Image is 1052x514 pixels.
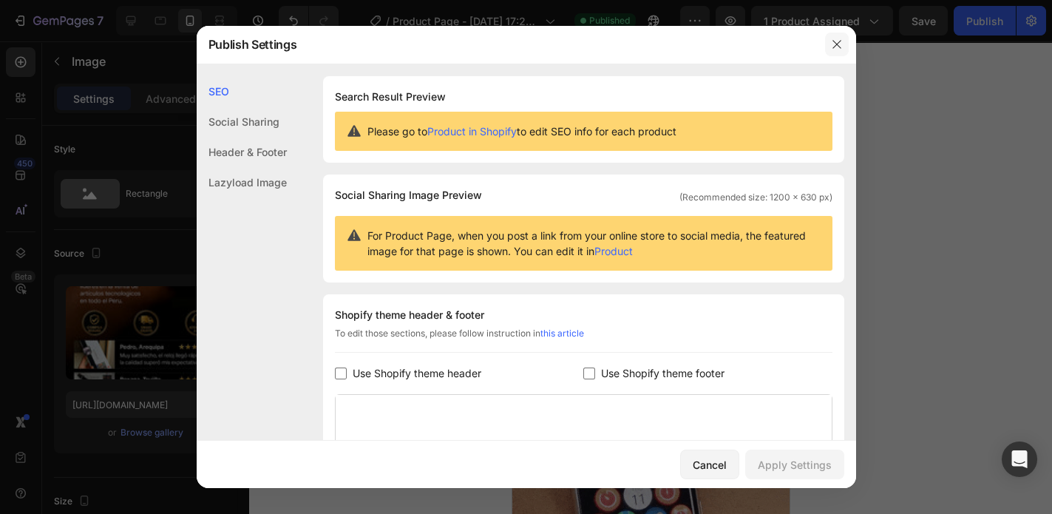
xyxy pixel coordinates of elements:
div: Open Intercom Messenger [1002,442,1037,477]
div: Lazyload Image [197,167,287,197]
div: To edit those sections, please follow instruction in [335,327,832,353]
span: (Recommended size: 1200 x 630 px) [679,191,832,204]
h1: Search Result Preview [335,88,832,106]
div: Header & Footer [197,137,287,167]
button: Apply Settings [745,450,844,479]
button: Cancel [680,450,739,479]
a: Product in Shopify [427,125,517,138]
div: Publish Settings [197,25,818,64]
span: Use Shopify theme footer [601,365,724,382]
span: Use Shopify theme header [353,365,481,382]
div: Cancel [693,457,727,473]
a: Product [594,245,633,257]
div: Social Sharing [197,106,287,137]
span: For Product Page, when you post a link from your online store to social media, the featured image... [367,228,821,259]
a: this article [540,328,584,339]
span: Please go to to edit SEO info for each product [367,124,676,139]
span: Social Sharing Image Preview [335,186,482,204]
div: Shopify theme header & footer [335,306,832,324]
div: SEO [197,76,287,106]
div: Apply Settings [758,457,832,473]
